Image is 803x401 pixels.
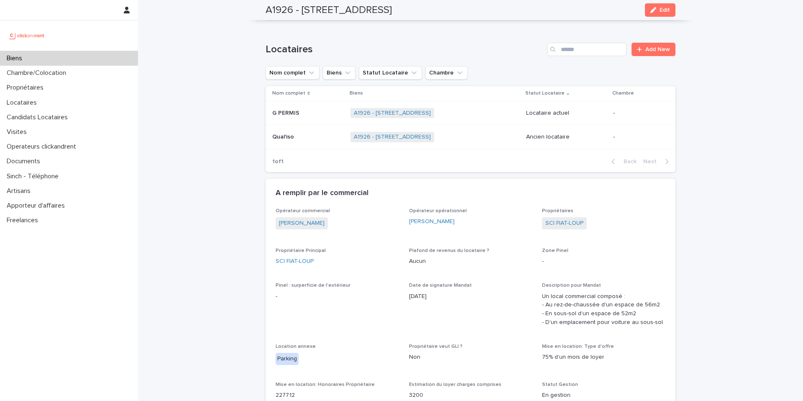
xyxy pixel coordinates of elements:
p: Freelances [3,216,45,224]
h2: A1926 - [STREET_ADDRESS] [266,4,392,16]
p: 75% d'un mois de loyer [542,353,665,362]
span: Statut Gestion [542,382,578,387]
span: Description pour Mandat [542,283,601,288]
p: Documents [3,157,47,165]
span: Estimation du loyer charges comprises [409,382,501,387]
p: Biens [350,89,363,98]
span: Opérateur opérationnel [409,208,467,213]
p: Locataires [3,99,43,107]
button: Edit [645,3,675,17]
span: Zone Pinel [542,248,568,253]
p: Propriétaires [3,84,50,92]
h2: A remplir par le commercial [276,189,368,198]
p: En gestion [542,391,665,400]
p: Ancien locataire [526,134,607,141]
a: SCI FIAT-LOUP [545,219,583,228]
a: [PERSON_NAME] [409,217,455,226]
button: Back [605,158,640,165]
p: Qual'iso [272,132,296,141]
button: Nom complet [266,66,320,80]
p: Chambre [612,89,634,98]
a: SCI FIAT-LOUP [276,257,314,266]
button: Biens [323,66,355,80]
p: Apporteur d'affaires [3,202,72,210]
p: [DATE] [409,292,532,301]
p: Operateurs clickandrent [3,143,83,151]
button: Next [640,158,675,165]
span: Next [643,159,662,165]
p: Visites [3,128,33,136]
p: Artisans [3,187,37,195]
p: Biens [3,54,29,62]
p: - [276,292,399,301]
span: Pinel : surperficie de l'extérieur [276,283,350,288]
p: 3200 [409,391,532,400]
span: Back [619,159,637,165]
img: UCB0brd3T0yccxBKYDjQ [7,27,47,44]
span: Date de signature Mandat [409,283,472,288]
span: Add New [645,46,670,52]
p: Candidats Locataires [3,113,74,121]
span: Mise en location: Honoraires Propriétaire [276,382,375,387]
p: Non [409,353,532,362]
input: Search [547,43,627,56]
tr: G PERMISG PERMIS A1926 - [STREET_ADDRESS] Locataire actuel- [266,101,675,125]
span: Propriétaires [542,208,573,213]
h1: Locataires [266,44,544,56]
p: G PERMIS [272,108,301,117]
span: Propriétaire veut GLI ? [409,344,463,349]
p: Locataire actuel [526,110,607,117]
span: Propriétaire Principal [276,248,326,253]
a: [PERSON_NAME] [279,219,325,228]
p: Aucun [409,257,532,266]
div: Parking [276,353,299,365]
a: Add New [632,43,675,56]
p: Nom complet [272,89,305,98]
p: 1 of 1 [266,152,290,172]
p: Statut Locataire [525,89,565,98]
p: Un local commercial composé : - Au rez-de-chaussée d'un espace de 56m2 - En sous-sol d'un espace ... [542,292,665,327]
button: Chambre [425,66,468,80]
span: Mise en location: Type d'offre [542,344,614,349]
span: Location annexe [276,344,316,349]
tr: Qual'isoQual'iso A1926 - [STREET_ADDRESS] Ancien locataire- [266,125,675,149]
span: Edit [660,7,670,13]
span: Opérateur commercial [276,208,330,213]
a: A1926 - [STREET_ADDRESS] [354,110,431,117]
p: Sinch - Téléphone [3,172,65,180]
p: - [542,257,665,266]
button: Statut Locataire [359,66,422,80]
span: Plafond de revenus du locataire ? [409,248,489,253]
a: A1926 - [STREET_ADDRESS] [354,134,431,141]
p: - [613,110,662,117]
p: Chambre/Colocation [3,69,73,77]
p: 2277.12 [276,391,399,400]
p: - [613,134,662,141]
